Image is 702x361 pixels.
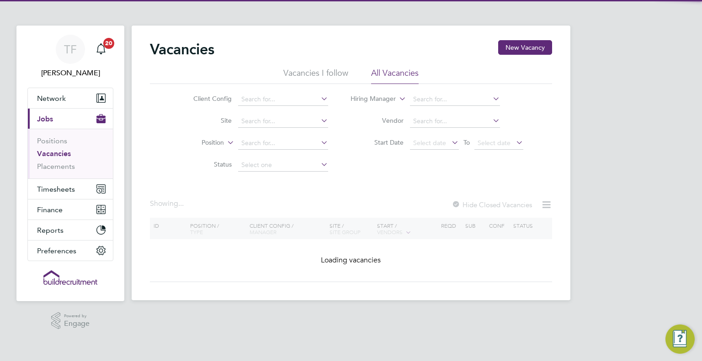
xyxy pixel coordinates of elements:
[343,94,396,104] label: Hiring Manager
[28,109,113,129] button: Jobs
[28,129,113,178] div: Jobs
[27,270,113,285] a: Go to home page
[238,93,328,106] input: Search for...
[351,138,404,146] label: Start Date
[179,116,232,125] label: Site
[150,199,186,209] div: Showing
[238,159,328,172] input: Select one
[413,139,446,147] span: Select date
[37,94,66,103] span: Network
[27,35,113,78] a: TF[PERSON_NAME]
[28,88,113,108] button: Network
[51,312,90,330] a: Powered byEngage
[498,40,552,55] button: New Vacancy
[37,149,71,158] a: Vacancies
[28,199,113,220] button: Finance
[28,241,113,261] button: Preferences
[371,68,419,84] li: All Vacancies
[37,162,75,171] a: Placements
[171,138,224,147] label: Position
[238,115,328,128] input: Search for...
[16,26,124,301] nav: Main navigation
[283,68,348,84] li: Vacancies I follow
[37,246,76,255] span: Preferences
[178,199,184,208] span: ...
[461,136,473,148] span: To
[179,160,232,168] label: Status
[665,324,695,354] button: Engage Resource Center
[37,226,64,235] span: Reports
[478,139,511,147] span: Select date
[150,40,214,58] h2: Vacancies
[37,136,67,145] a: Positions
[27,68,113,78] span: Tommie Ferry
[37,205,63,214] span: Finance
[28,179,113,199] button: Timesheets
[103,38,114,49] span: 20
[410,93,500,106] input: Search for...
[43,270,97,285] img: buildrec-logo-retina.png
[238,137,328,150] input: Search for...
[28,220,113,240] button: Reports
[92,35,110,64] a: 20
[410,115,500,128] input: Search for...
[179,94,232,103] label: Client Config
[64,320,90,328] span: Engage
[37,115,53,123] span: Jobs
[351,116,404,125] label: Vendor
[64,312,90,320] span: Powered by
[37,185,75,194] span: Timesheets
[452,200,532,209] label: Hide Closed Vacancies
[64,43,77,55] span: TF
